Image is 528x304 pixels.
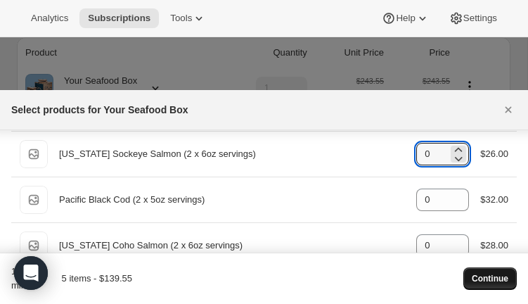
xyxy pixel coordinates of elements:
[14,256,48,290] div: Open Intercom Messenger
[22,8,77,28] button: Analytics
[48,272,132,286] div: 5 items - $139.55
[373,8,437,28] button: Help
[162,8,214,28] button: Tools
[59,239,405,253] div: [US_STATE] Coho Salmon (2 x 6oz servings)
[463,267,517,290] button: Continue
[79,8,159,28] button: Subscriptions
[11,265,42,293] div: 1 item min.
[396,13,415,24] span: Help
[463,13,497,24] span: Settings
[480,147,508,161] div: $26.00
[497,99,520,121] button: Close
[11,103,188,117] h2: Select products for Your Seafood Box
[170,13,192,24] span: Tools
[59,193,405,207] div: Pacific Black Cod (2 x 5oz servings)
[480,239,508,253] div: $28.00
[88,13,150,24] span: Subscriptions
[59,147,405,161] div: [US_STATE] Sockeye Salmon (2 x 6oz servings)
[472,273,508,284] span: Continue
[31,13,68,24] span: Analytics
[480,193,508,207] div: $32.00
[441,8,506,28] button: Settings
